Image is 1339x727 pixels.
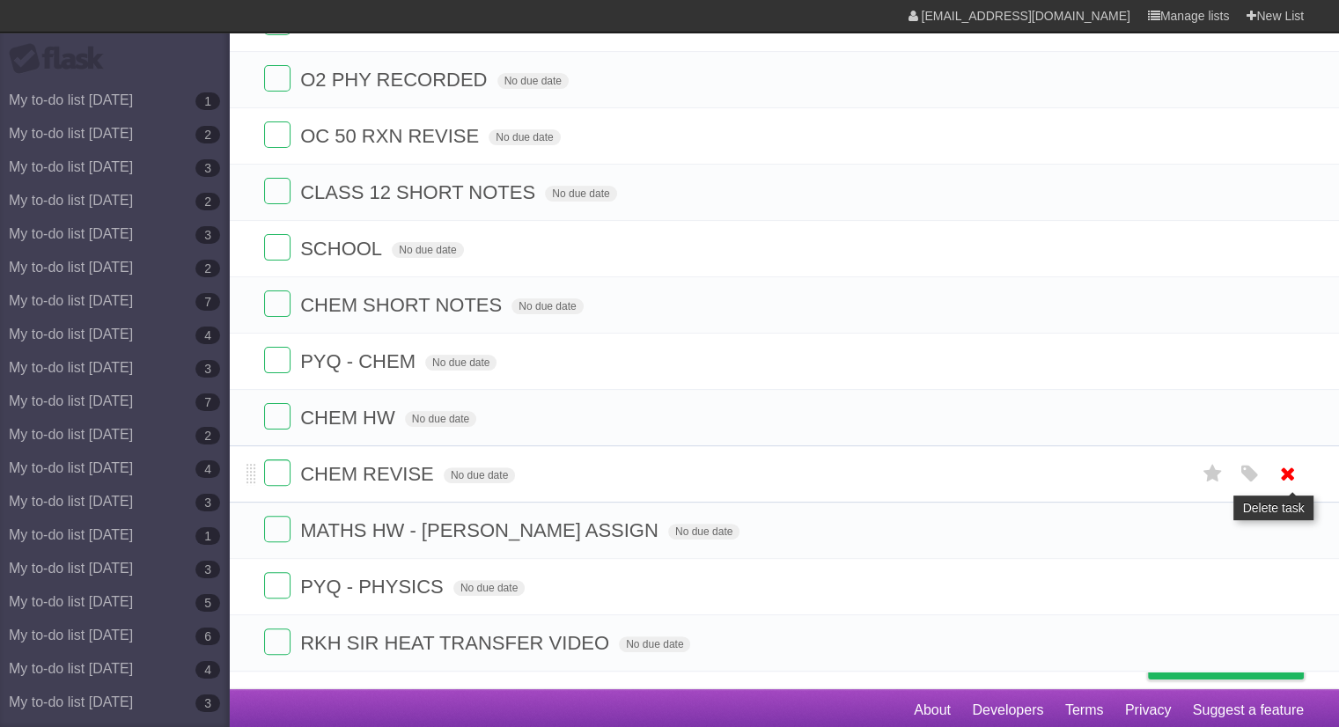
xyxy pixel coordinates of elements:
b: 4 [195,460,220,478]
span: CHEM SHORT NOTES [300,294,506,316]
a: Terms [1065,694,1104,727]
label: Done [264,572,291,598]
a: Developers [972,694,1043,727]
b: 5 [195,594,220,612]
label: Done [264,234,291,261]
span: No due date [545,186,616,202]
b: 3 [195,360,220,378]
b: 2 [195,126,220,143]
span: MATHS HW - [PERSON_NAME] ASSIGN [300,519,663,541]
label: Done [264,347,291,373]
span: PYQ - CHEM [300,350,420,372]
b: 4 [195,327,220,344]
span: RKH SIR HEAT TRANSFER VIDEO [300,632,614,654]
label: Done [264,121,291,148]
label: Done [264,628,291,655]
span: No due date [425,355,497,371]
span: PYQ - PHYSICS [300,576,448,598]
b: 7 [195,293,220,311]
a: Privacy [1125,694,1171,727]
b: 4 [195,661,220,679]
b: 7 [195,393,220,411]
label: Done [264,459,291,486]
span: Buy me a coffee [1185,648,1295,679]
b: 1 [195,92,220,110]
label: Done [264,516,291,542]
label: Done [264,178,291,204]
span: CHEM HW [300,407,400,429]
label: Done [264,290,291,317]
b: 2 [195,193,220,210]
a: About [914,694,951,727]
span: No due date [668,524,739,540]
b: 3 [195,226,220,244]
b: 6 [195,628,220,645]
label: Done [264,403,291,430]
span: No due date [489,129,560,145]
b: 1 [195,527,220,545]
b: 3 [195,561,220,578]
b: 3 [195,694,220,712]
b: 2 [195,427,220,444]
span: CHEM REVISE [300,463,438,485]
span: No due date [453,580,525,596]
div: Flask [9,43,114,75]
b: 2 [195,260,220,277]
b: 3 [195,159,220,177]
span: CLASS 12 SHORT NOTES [300,181,540,203]
label: Star task [1196,459,1230,488]
a: Suggest a feature [1193,694,1304,727]
span: O2 PHY RECORDED [300,69,491,91]
span: No due date [497,73,569,89]
span: SCHOOL [300,238,386,260]
span: No due date [511,298,583,314]
span: No due date [392,242,463,258]
b: 3 [195,494,220,511]
span: No due date [405,411,476,427]
span: No due date [444,467,515,483]
label: Done [264,65,291,92]
span: No due date [619,636,690,652]
span: OC 50 RXN REVISE [300,125,483,147]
